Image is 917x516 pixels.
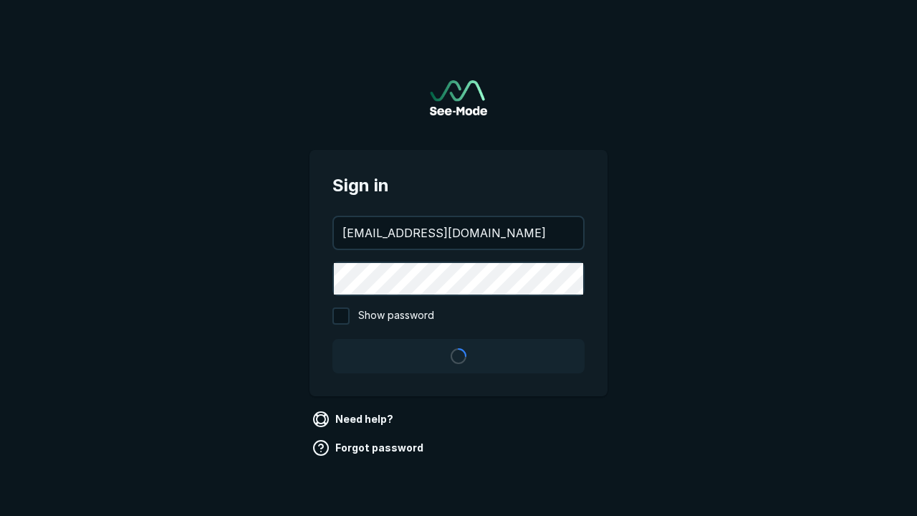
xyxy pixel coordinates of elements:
img: See-Mode Logo [430,80,487,115]
input: your@email.com [334,217,583,249]
a: Need help? [309,408,399,431]
a: Go to sign in [430,80,487,115]
span: Show password [358,307,434,325]
a: Forgot password [309,436,429,459]
span: Sign in [332,173,585,199]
